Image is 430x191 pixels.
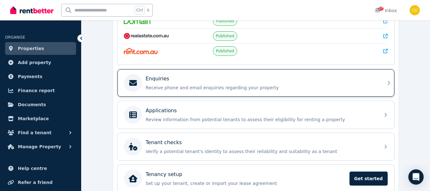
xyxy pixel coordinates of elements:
[216,18,234,24] span: Published
[5,162,76,175] a: Help centre
[5,98,76,111] a: Documents
[18,45,44,52] span: Properties
[18,179,53,186] span: Refer a friend
[18,129,52,136] span: Find a tenant
[117,133,394,160] a: Tenant checksVerify a potential tenant's identity to assess their reliability and suitability as ...
[5,112,76,125] a: Marketplace
[135,6,145,14] span: Ctrl
[117,101,394,129] a: ApplicationsReview information from potential tenants to assess their eligibility for renting a p...
[146,139,182,146] p: Tenant checks
[124,48,158,54] img: Rent.com.au
[146,180,346,187] p: Set up your tenant, create or import your lease agreement
[18,73,42,80] span: Payments
[18,87,55,94] span: Finance report
[408,169,424,185] div: Open Intercom Messenger
[5,42,76,55] a: Properties
[216,48,234,54] span: Published
[5,84,76,97] a: Finance report
[349,172,388,186] span: Get started
[146,116,376,123] p: Review information from potential tenants to assess their eligibility for renting a property
[378,7,384,11] span: 17
[5,140,76,153] button: Manage Property
[146,148,376,155] p: Verify a potential tenant's identity to assess their reliability and suitability as a tenant
[146,171,182,178] p: Tenancy setup
[124,33,169,39] img: RealEstate.com.au
[18,59,51,66] span: Add property
[375,7,397,14] div: Inbox
[5,126,76,139] button: Find a tenant
[146,107,177,114] p: Applications
[10,5,53,15] img: RentBetter
[18,101,46,108] span: Documents
[410,5,420,15] img: Chris Dimitropoulos
[146,84,376,91] p: Receive phone and email enquiries regarding your property
[117,69,394,97] a: EnquiriesReceive phone and email enquiries regarding your property
[18,165,47,172] span: Help centre
[124,18,151,24] img: Domain.com.au
[5,70,76,83] a: Payments
[216,33,234,39] span: Published
[5,35,25,40] span: ORGANISE
[5,176,76,189] a: Refer a friend
[18,143,61,151] span: Manage Property
[147,8,149,13] span: k
[146,75,169,83] p: Enquiries
[5,56,76,69] a: Add property
[18,115,49,122] span: Marketplace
